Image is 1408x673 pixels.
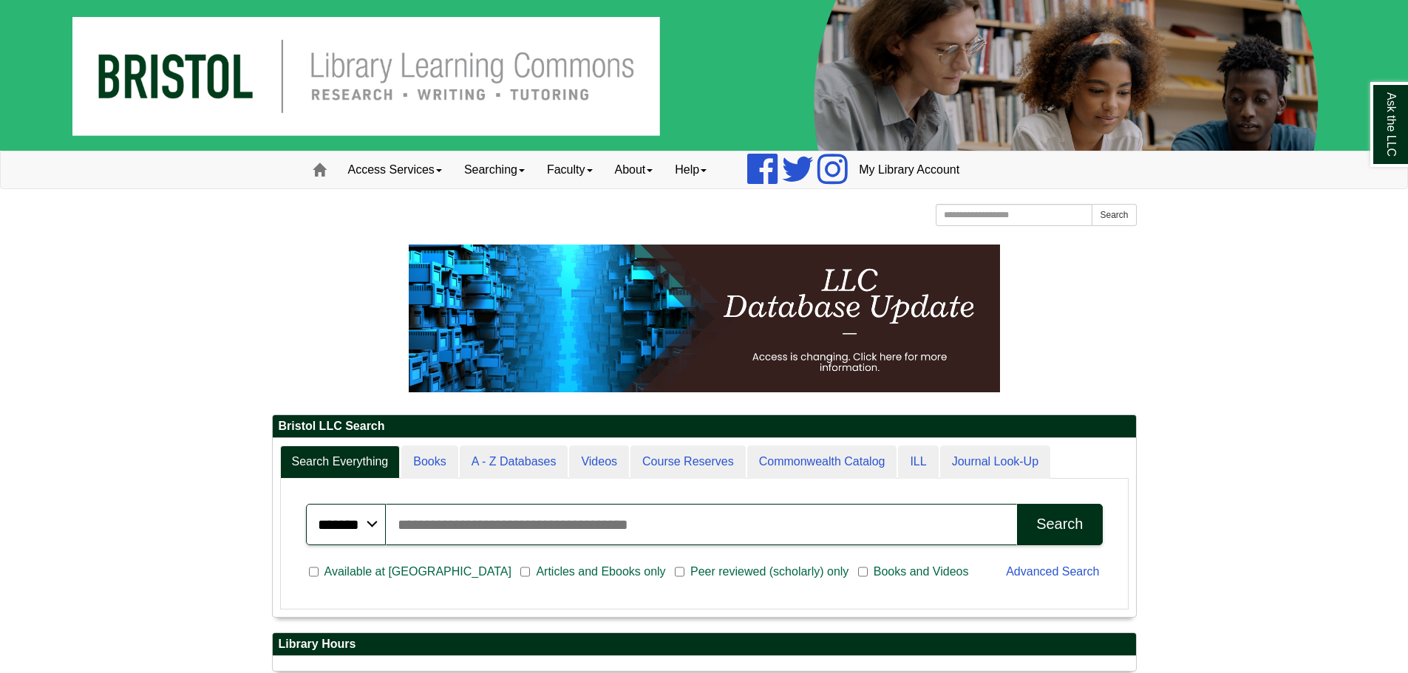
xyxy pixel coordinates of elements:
[280,445,401,479] a: Search Everything
[1036,516,1083,533] div: Search
[868,563,975,581] span: Books and Videos
[520,565,530,578] input: Articles and Ebooks only
[747,445,897,479] a: Commonwealth Catalog
[460,445,568,479] a: A - Z Databases
[848,151,970,188] a: My Library Account
[1017,504,1102,545] button: Search
[337,151,453,188] a: Access Services
[684,563,854,581] span: Peer reviewed (scholarly) only
[569,445,629,479] a: Videos
[1006,565,1099,578] a: Advanced Search
[940,445,1050,479] a: Journal Look-Up
[604,151,664,188] a: About
[401,445,458,479] a: Books
[664,151,718,188] a: Help
[409,245,1000,392] img: HTML tutorial
[675,565,684,578] input: Peer reviewed (scholarly) only
[536,151,604,188] a: Faculty
[453,151,536,188] a: Searching
[273,415,1136,438] h2: Bristol LLC Search
[530,563,671,581] span: Articles and Ebooks only
[319,563,517,581] span: Available at [GEOGRAPHIC_DATA]
[898,445,938,479] a: ILL
[273,633,1136,656] h2: Library Hours
[630,445,746,479] a: Course Reserves
[1092,204,1136,226] button: Search
[858,565,868,578] input: Books and Videos
[309,565,319,578] input: Available at [GEOGRAPHIC_DATA]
